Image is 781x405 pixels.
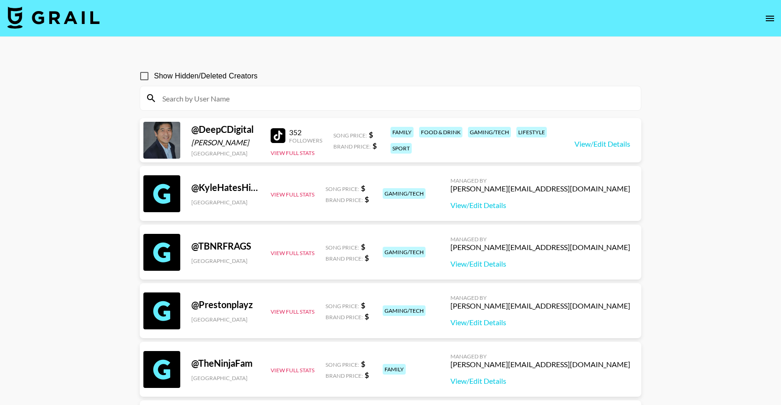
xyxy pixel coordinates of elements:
img: Grail Talent [7,6,100,29]
div: [GEOGRAPHIC_DATA] [191,199,260,206]
strong: $ [365,253,369,262]
strong: $ [365,195,369,203]
span: Song Price: [325,303,359,310]
strong: $ [361,242,365,251]
strong: $ [373,141,377,150]
span: Show Hidden/Deleted Creators [154,71,258,82]
input: Search by User Name [157,91,635,106]
div: @ Prestonplayz [191,299,260,310]
div: Managed By [450,353,630,360]
div: lifestyle [516,127,547,137]
div: family [383,364,406,375]
span: Brand Price: [325,372,363,379]
strong: $ [361,184,365,192]
div: gaming/tech [383,247,426,257]
span: Brand Price: [333,143,371,150]
button: View Full Stats [271,308,314,315]
span: Song Price: [325,361,359,368]
div: sport [390,143,412,154]
strong: $ [365,370,369,379]
div: 352 [289,128,322,137]
div: [PERSON_NAME][EMAIL_ADDRESS][DOMAIN_NAME] [450,301,630,310]
span: Song Price: [325,244,359,251]
a: View/Edit Details [450,318,630,327]
button: View Full Stats [271,367,314,374]
strong: $ [365,312,369,321]
a: View/Edit Details [450,376,630,386]
div: [PERSON_NAME][EMAIL_ADDRESS][DOMAIN_NAME] [450,360,630,369]
div: gaming/tech [383,188,426,199]
a: View/Edit Details [450,259,630,268]
strong: $ [361,359,365,368]
div: Managed By [450,177,630,184]
div: [GEOGRAPHIC_DATA] [191,257,260,264]
div: @ DeepCDigital [191,124,260,135]
div: [GEOGRAPHIC_DATA] [191,316,260,323]
a: View/Edit Details [450,201,630,210]
strong: $ [361,301,365,310]
div: [GEOGRAPHIC_DATA] [191,150,260,157]
div: gaming/tech [383,305,426,316]
span: Song Price: [325,185,359,192]
span: Brand Price: [325,314,363,321]
button: View Full Stats [271,191,314,198]
a: View/Edit Details [574,139,630,149]
span: Song Price: [333,132,367,139]
div: gaming/tech [468,127,511,137]
div: Followers [289,137,322,144]
span: Brand Price: [325,197,363,203]
div: @ TBNRFRAGS [191,240,260,252]
span: Brand Price: [325,255,363,262]
button: open drawer [761,9,779,28]
div: [PERSON_NAME] [191,138,260,147]
div: @ TheNinjaFam [191,357,260,369]
button: View Full Stats [271,250,314,256]
div: [PERSON_NAME][EMAIL_ADDRESS][DOMAIN_NAME] [450,243,630,252]
div: food & drink [419,127,462,137]
div: @ KyleHatesHiking [191,182,260,193]
strong: $ [369,130,373,139]
div: family [390,127,414,137]
div: [PERSON_NAME][EMAIL_ADDRESS][DOMAIN_NAME] [450,184,630,193]
button: View Full Stats [271,149,314,156]
div: [GEOGRAPHIC_DATA] [191,375,260,381]
div: Managed By [450,236,630,243]
div: Managed By [450,294,630,301]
